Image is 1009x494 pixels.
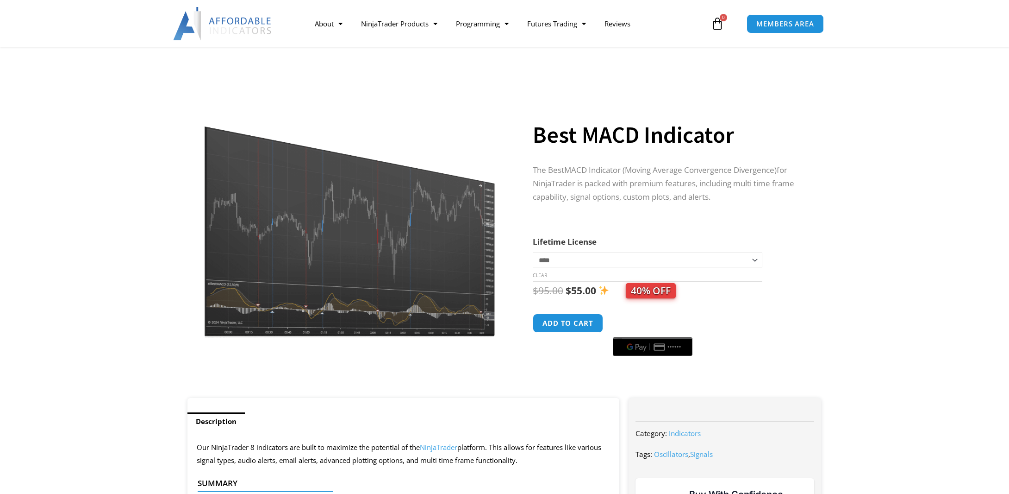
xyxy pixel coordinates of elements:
span: for NinjaTrader is packed with premium features, including multi time frame capability, signal op... [533,165,794,202]
span: 0 [720,14,727,21]
span: $ [566,284,571,297]
a: Reviews [595,13,640,34]
a: Description [187,412,245,431]
button: Add to cart [533,314,603,333]
span: Our NinjaTrader 8 indicators are built to maximize the potential of the platform. This allows for... [197,443,601,465]
bdi: 95.00 [533,284,563,297]
span: $ [533,284,538,297]
a: Signals [690,450,713,459]
nav: Menu [305,13,708,34]
a: MEMBERS AREA [747,14,824,33]
span: Category: [635,429,667,438]
a: Indicators [669,429,701,438]
img: Best MACD [201,99,498,338]
text: •••••• [667,344,681,350]
a: NinjaTrader Products [352,13,447,34]
a: About [305,13,352,34]
a: Oscillators [654,450,688,459]
span: Tags: [635,450,652,459]
span: , [654,450,713,459]
img: LogoAI | Affordable Indicators – NinjaTrader [173,7,273,40]
a: Clear options [533,272,547,279]
label: Lifetime License [533,236,597,247]
h1: Best MACD Indicator [533,119,803,151]
span: MACD Indicator (Moving Average Convergence Divergence) [564,165,777,175]
span: The Best [533,165,564,175]
a: 0 [697,10,738,37]
span: MEMBERS AREA [756,20,814,27]
bdi: 55.00 [566,284,596,297]
iframe: Secure express checkout frame [611,312,694,335]
span: 40% OFF [626,283,676,298]
a: Programming [447,13,518,34]
h4: Summary [198,479,602,488]
a: NinjaTrader [420,443,457,452]
button: Buy with GPay [613,337,692,356]
img: ✨ [599,285,609,295]
a: Futures Trading [518,13,595,34]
